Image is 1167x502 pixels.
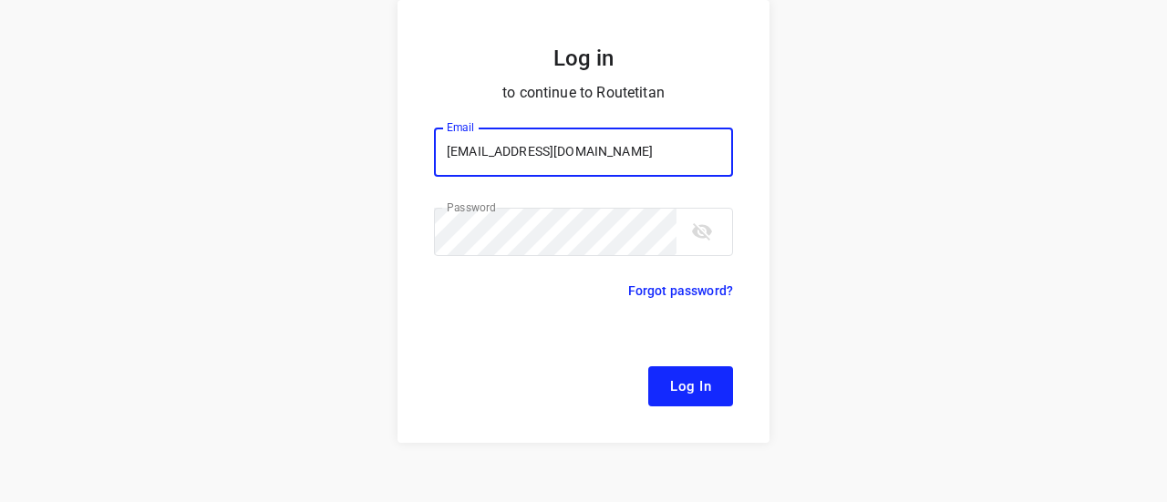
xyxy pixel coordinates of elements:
p: to continue to Routetitan [434,80,733,106]
button: Log In [648,366,733,406]
button: toggle password visibility [684,213,720,250]
h5: Log in [434,44,733,73]
p: Forgot password? [628,280,733,302]
span: Log In [670,374,711,398]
